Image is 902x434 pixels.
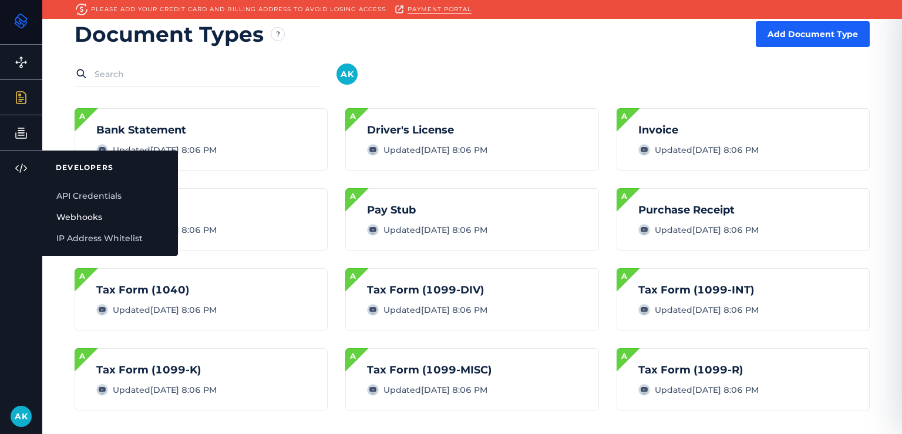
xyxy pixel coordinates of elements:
img: User Avatar [96,144,108,156]
div: System API [638,144,650,156]
div: System API [367,304,379,316]
div: System API [367,224,379,236]
p: Please add your credit card and billing address to avoid losing access. [91,6,388,13]
p: Updated [DATE] 8:06 PM [383,144,487,156]
img: User Avatar [367,144,379,156]
img: User Avatar [367,224,379,236]
p: Updated [DATE] 8:06 PM [383,224,487,236]
p: Updated [DATE] 8:06 PM [655,224,759,236]
p: Payment Portal [408,6,472,14]
span: Purchase Receipt [638,203,735,216]
div: System API [367,144,379,156]
span: Tax Form (1099-DIV) [367,283,484,296]
div: System API [367,384,379,396]
span: Tax Form (1099-INT) [638,283,754,296]
p: Updated [DATE] 8:06 PM [655,144,759,156]
div: System API [638,224,650,236]
img: User Avatar [638,144,650,156]
p: Updated [DATE] 8:06 PM [655,384,759,396]
span: Tax Form (1099-MISC) [367,363,492,376]
span: Driver's License [367,123,454,136]
span: Tax Form (1099-R) [638,363,743,376]
a: Payment Portal [392,2,472,16]
img: User Avatar [638,384,650,396]
div: System API [96,384,108,396]
div: System API [96,144,108,156]
input: Search [93,68,315,81]
div: System API [638,304,650,316]
span: Tax Form (1099-K) [96,363,201,376]
p: Updated [DATE] 8:06 PM [113,144,217,156]
div: System API [638,384,650,396]
p: Updated [DATE] 8:06 PM [655,304,759,316]
span: Bank Statement [96,123,186,136]
img: User Avatar [367,304,379,316]
img: User Avatar [638,304,650,316]
div: System API [96,304,108,316]
img: User Avatar [96,384,108,396]
button: Add Document Type [756,21,870,47]
p: A K [341,71,354,78]
span: Pay Stub [367,203,416,216]
p: Updated [DATE] 8:06 PM [383,304,487,316]
a: IP Address Whitelist [42,228,178,249]
span: Tax Form (1040) [96,283,189,296]
img: User Avatar [367,384,379,396]
p: Updated [DATE] 8:06 PM [383,384,487,396]
img: User Avatar [96,304,108,316]
img: User Avatar [638,224,650,236]
div: Document Types [75,21,264,47]
a: API Credentials [42,185,178,206]
p: A K [15,413,28,420]
a: Webhooks [42,206,178,228]
span: Invoice [638,123,678,136]
p: Updated [DATE] 8:06 PM [113,384,217,396]
div: DEVELOPERS [42,151,178,185]
p: Updated [DATE] 8:06 PM [113,304,217,316]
